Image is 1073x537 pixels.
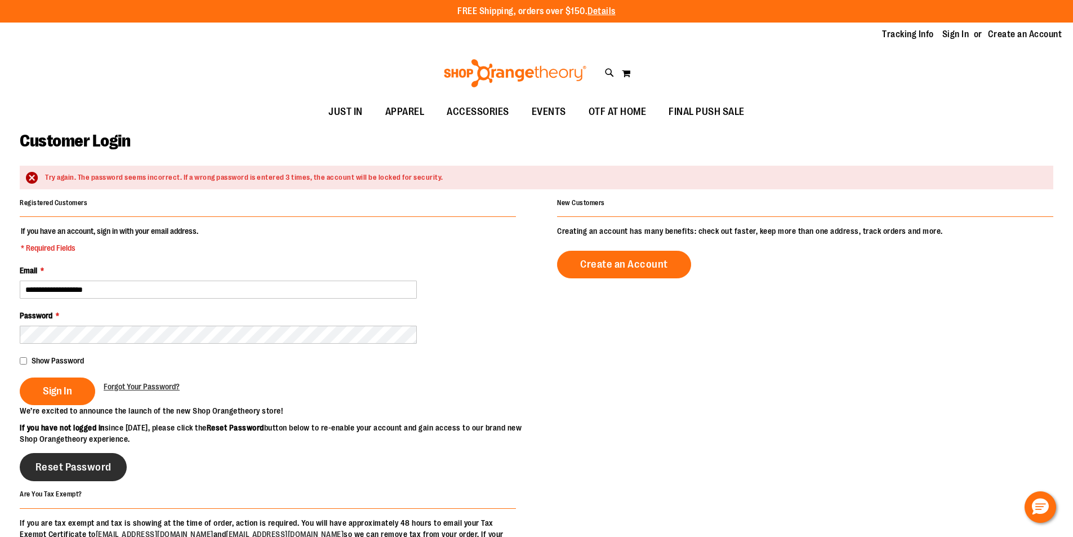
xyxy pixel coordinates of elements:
[580,258,668,270] span: Create an Account
[942,28,969,41] a: Sign In
[557,199,605,207] strong: New Customers
[385,99,425,125] span: APPAREL
[882,28,934,41] a: Tracking Info
[20,311,52,320] span: Password
[32,356,84,365] span: Show Password
[20,225,199,254] legend: If you have an account, sign in with your email address.
[20,199,87,207] strong: Registered Customers
[557,251,691,278] a: Create an Account
[45,172,1042,183] div: Try again. The password seems incorrect. If a wrong password is entered 3 times, the account will...
[20,378,95,405] button: Sign In
[1025,491,1056,523] button: Hello, have a question? Let’s chat.
[317,99,374,125] a: JUST IN
[589,99,647,125] span: OTF AT HOME
[328,99,363,125] span: JUST IN
[104,382,180,391] span: Forgot Your Password?
[520,99,577,125] a: EVENTS
[532,99,566,125] span: EVENTS
[207,423,264,432] strong: Reset Password
[447,99,509,125] span: ACCESSORIES
[988,28,1062,41] a: Create an Account
[104,381,180,392] a: Forgot Your Password?
[442,59,588,87] img: Shop Orangetheory
[20,405,537,416] p: We’re excited to announce the launch of the new Shop Orangetheory store!
[20,266,37,275] span: Email
[20,422,537,445] p: since [DATE], please click the button below to re-enable your account and gain access to our bran...
[20,453,127,481] a: Reset Password
[374,99,436,125] a: APPAREL
[20,131,130,150] span: Customer Login
[457,5,616,18] p: FREE Shipping, orders over $150.
[587,6,616,16] a: Details
[43,385,72,397] span: Sign In
[669,99,745,125] span: FINAL PUSH SALE
[557,225,1053,237] p: Creating an account has many benefits: check out faster, keep more than one address, track orders...
[21,242,198,254] span: * Required Fields
[35,461,112,473] span: Reset Password
[20,423,105,432] strong: If you have not logged in
[657,99,756,125] a: FINAL PUSH SALE
[577,99,658,125] a: OTF AT HOME
[435,99,520,125] a: ACCESSORIES
[20,490,82,498] strong: Are You Tax Exempt?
